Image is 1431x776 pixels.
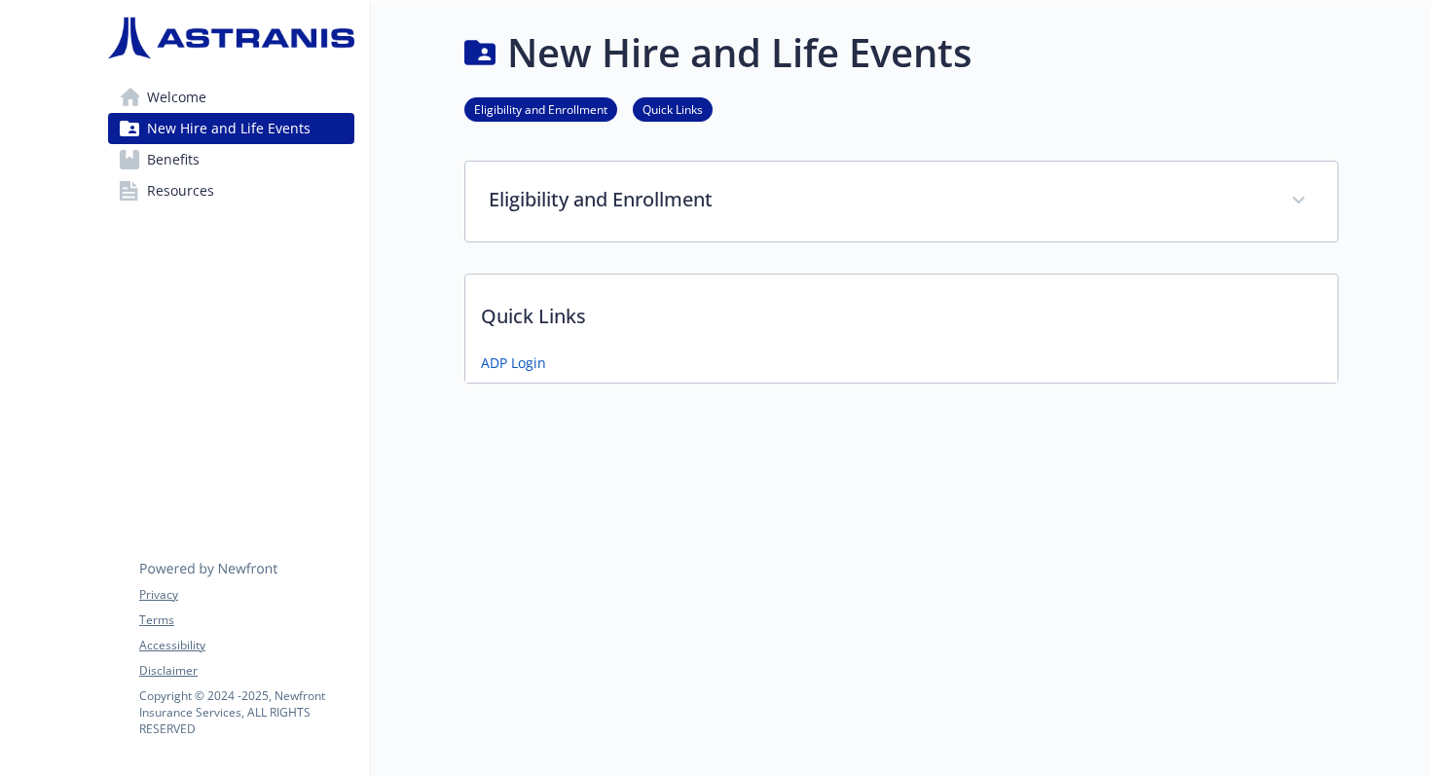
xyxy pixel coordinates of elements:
[108,113,354,144] a: New Hire and Life Events
[108,175,354,206] a: Resources
[139,662,353,680] a: Disclaimer
[465,275,1338,347] p: Quick Links
[147,175,214,206] span: Resources
[108,82,354,113] a: Welcome
[108,144,354,175] a: Benefits
[139,687,353,737] p: Copyright © 2024 - 2025 , Newfront Insurance Services, ALL RIGHTS RESERVED
[481,352,546,373] a: ADP Login
[139,637,353,654] a: Accessibility
[147,82,206,113] span: Welcome
[139,586,353,604] a: Privacy
[633,99,713,118] a: Quick Links
[147,144,200,175] span: Benefits
[507,23,972,82] h1: New Hire and Life Events
[464,99,617,118] a: Eligibility and Enrollment
[465,162,1338,241] div: Eligibility and Enrollment
[147,113,311,144] span: New Hire and Life Events
[139,611,353,629] a: Terms
[489,185,1267,214] p: Eligibility and Enrollment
